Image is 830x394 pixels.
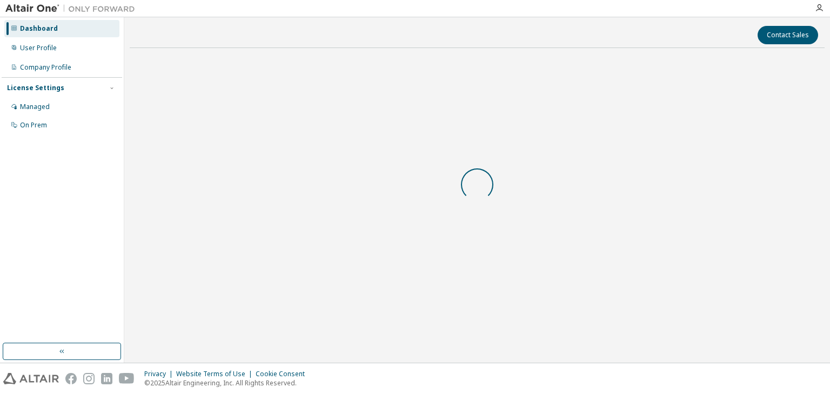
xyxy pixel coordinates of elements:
[20,121,47,130] div: On Prem
[83,373,95,384] img: instagram.svg
[119,373,135,384] img: youtube.svg
[20,24,58,33] div: Dashboard
[5,3,140,14] img: Altair One
[144,370,176,378] div: Privacy
[101,373,112,384] img: linkedin.svg
[65,373,77,384] img: facebook.svg
[758,26,818,44] button: Contact Sales
[176,370,256,378] div: Website Terms of Use
[3,373,59,384] img: altair_logo.svg
[7,84,64,92] div: License Settings
[20,63,71,72] div: Company Profile
[20,44,57,52] div: User Profile
[20,103,50,111] div: Managed
[256,370,311,378] div: Cookie Consent
[144,378,311,388] p: © 2025 Altair Engineering, Inc. All Rights Reserved.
